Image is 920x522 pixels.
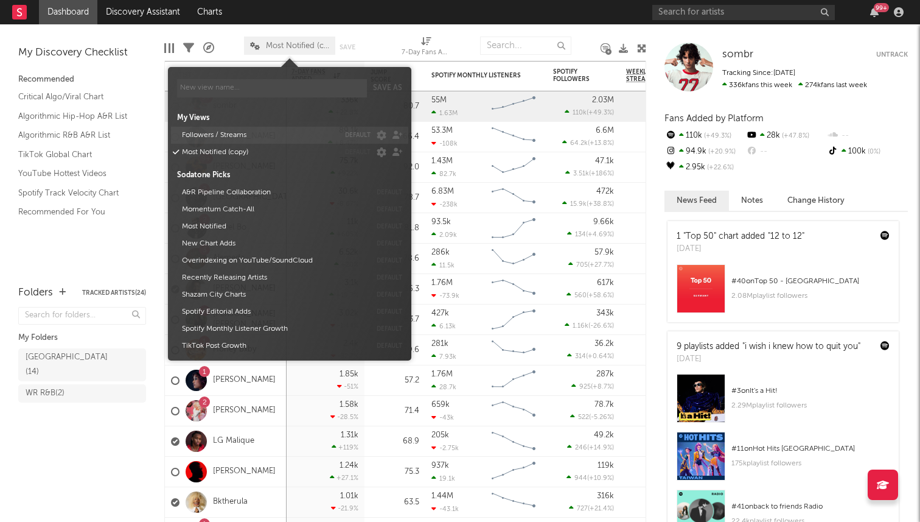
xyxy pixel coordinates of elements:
[18,331,146,345] div: My Folders
[568,261,614,269] div: ( )
[377,206,402,213] button: default
[667,432,899,490] a: #11onHot Hits [GEOGRAPHIC_DATA]175kplaylist followers
[577,506,588,512] span: 727
[567,230,614,238] div: ( )
[567,352,614,360] div: ( )
[596,370,614,378] div: 287k
[722,49,753,60] span: sombr
[486,305,541,335] svg: Chart title
[486,213,541,244] svg: Chart title
[371,404,419,418] div: 71.4
[576,262,588,269] span: 705
[340,462,358,470] div: 1.24k
[626,68,669,83] span: Weekly US Streams
[371,495,419,510] div: 63.5
[377,275,402,281] button: default
[566,291,614,299] div: ( )
[341,431,358,439] div: 1.31k
[178,320,371,337] button: Spotify Monthly Listener Growth
[340,44,355,51] button: Save
[431,200,458,208] div: -238k
[331,504,358,512] div: -21.9 %
[745,144,826,160] div: --
[588,110,612,116] span: +49.3 %
[178,337,371,354] button: TikTok Post Growth
[377,309,402,315] button: default
[570,413,614,421] div: ( )
[486,152,541,183] svg: Chart title
[340,401,358,409] div: 1.58k
[731,289,890,303] div: 2.08M playlist followers
[18,46,146,60] div: My Discovery Checklist
[593,384,612,390] span: +8.7 %
[591,171,612,177] span: +186 %
[780,133,809,139] span: +47.8 %
[745,128,826,144] div: 28k
[178,184,371,201] button: A&R Pipeline Collaboration
[431,505,459,513] div: -43.1k
[588,231,612,238] span: +4.69 %
[177,79,367,97] input: New view name...
[431,72,523,79] div: Spotify Monthly Listeners
[588,292,612,299] span: +58.6 %
[18,205,134,219] a: Recommended For You
[596,127,614,135] div: 6.6M
[18,72,146,87] div: Recommended
[486,396,541,426] svg: Chart title
[340,370,358,378] div: 1.85k
[26,350,111,379] div: [GEOGRAPHIC_DATA] ( 14 )
[177,170,402,181] div: Sodatone Picks
[82,290,146,296] button: Tracked Artists(24)
[431,401,450,409] div: 659k
[178,235,371,252] button: New Chart Adds
[178,144,339,161] button: Most Notified (copy)
[870,7,879,17] button: 99+
[574,292,587,299] span: 560
[742,342,860,351] a: "i wish i knew how to quit you"
[431,139,458,147] div: -108k
[570,140,588,147] span: 64.2k
[565,108,614,116] div: ( )
[183,30,194,66] div: Filters
[18,384,146,403] a: WR R&B(2)
[18,307,146,325] input: Search for folders...
[345,149,371,155] button: default
[722,49,753,61] a: sombr
[593,218,614,226] div: 9.66k
[178,127,339,144] button: Followers / Streams
[594,249,614,256] div: 57.9k
[768,232,804,241] a: "12 to 12"
[18,148,134,161] a: TikTok Global Chart
[18,348,146,381] a: [GEOGRAPHIC_DATA](14)
[345,132,371,138] button: default
[729,191,775,211] button: Notes
[203,30,214,66] div: A&R Pipeline
[371,434,419,449] div: 68.9
[827,128,908,144] div: --
[596,309,614,317] div: 343k
[431,127,453,135] div: 53.3M
[731,442,890,456] div: # 11 on Hot Hits [GEOGRAPHIC_DATA]
[579,384,591,390] span: 925
[486,365,541,396] svg: Chart title
[486,274,541,305] svg: Chart title
[330,413,358,421] div: -28.5 %
[566,474,614,482] div: ( )
[373,79,402,97] button: Save as
[722,82,792,89] span: 336k fans this week
[178,303,371,320] button: Spotify Editorial Adds
[677,340,860,353] div: 9 playlists added
[431,309,449,317] div: 427k
[722,82,867,89] span: 274k fans last week
[731,384,890,398] div: # 3 on It's a Hit!
[597,279,614,287] div: 617k
[178,286,371,303] button: Shazam City Charts
[377,258,402,264] button: default
[876,49,908,61] button: Untrack
[431,96,447,104] div: 55M
[18,186,134,200] a: Spotify Track Velocity Chart
[664,144,745,160] div: 94.9k
[431,231,457,239] div: 2.09k
[664,160,745,175] div: 2.95k
[874,3,889,12] div: 99 +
